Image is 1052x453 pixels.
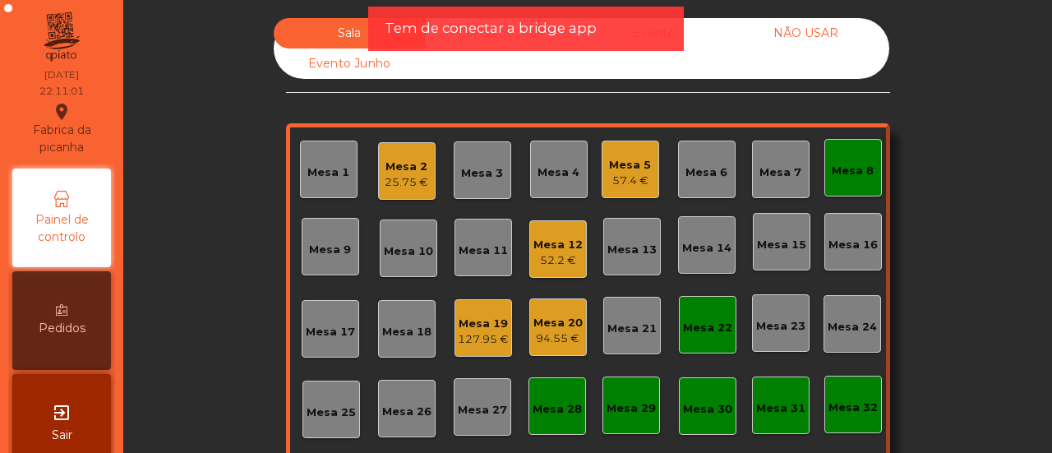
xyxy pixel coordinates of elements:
[16,211,107,246] span: Painel de controlo
[607,242,657,258] div: Mesa 13
[41,8,81,66] img: qpiato
[52,102,72,122] i: location_on
[828,319,877,335] div: Mesa 24
[52,427,72,444] span: Sair
[13,102,110,156] div: Fabrica da picanha
[382,404,431,420] div: Mesa 26
[459,243,508,259] div: Mesa 11
[52,403,72,423] i: exit_to_app
[609,173,651,189] div: 57.4 €
[385,159,428,175] div: Mesa 2
[683,320,732,336] div: Mesa 22
[274,49,426,79] div: Evento Junho
[44,67,79,82] div: [DATE]
[682,240,731,257] div: Mesa 14
[309,242,351,258] div: Mesa 9
[533,401,582,418] div: Mesa 28
[385,174,428,191] div: 25.75 €
[832,163,874,179] div: Mesa 8
[757,237,806,253] div: Mesa 15
[39,320,85,337] span: Pedidos
[756,318,805,335] div: Mesa 23
[382,324,431,340] div: Mesa 18
[533,331,583,347] div: 94.55 €
[461,165,503,182] div: Mesa 3
[683,401,732,418] div: Mesa 30
[307,404,356,421] div: Mesa 25
[759,164,801,181] div: Mesa 7
[39,84,84,99] div: 22:11:01
[828,237,878,253] div: Mesa 16
[274,18,426,49] div: Sala
[607,321,657,337] div: Mesa 21
[384,243,433,260] div: Mesa 10
[385,18,597,39] span: Tem de conectar a bridge app
[533,237,583,253] div: Mesa 12
[538,164,579,181] div: Mesa 4
[458,316,509,332] div: Mesa 19
[730,18,882,49] div: NÃO USAR
[533,252,583,269] div: 52.2 €
[533,315,583,331] div: Mesa 20
[306,324,355,340] div: Mesa 17
[685,164,727,181] div: Mesa 6
[458,331,509,348] div: 127.95 €
[609,157,651,173] div: Mesa 5
[828,400,878,416] div: Mesa 32
[307,164,349,181] div: Mesa 1
[756,400,805,417] div: Mesa 31
[458,402,507,418] div: Mesa 27
[607,400,656,417] div: Mesa 29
